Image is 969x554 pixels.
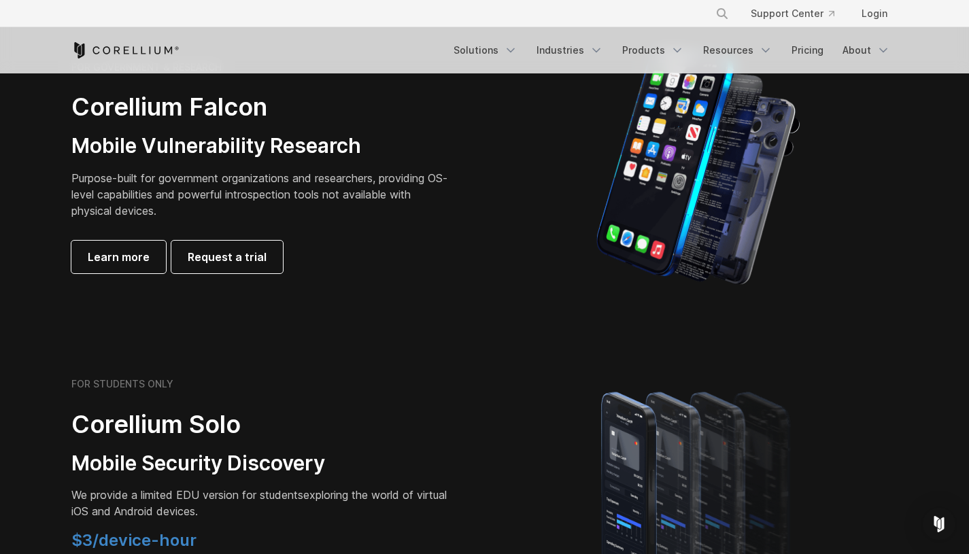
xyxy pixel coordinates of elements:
span: We provide a limited EDU version for students [71,488,303,502]
a: Resources [695,38,781,63]
span: Request a trial [188,249,267,265]
div: Navigation Menu [699,1,898,26]
h3: Mobile Vulnerability Research [71,133,452,159]
h3: Mobile Security Discovery [71,451,452,477]
a: Corellium Home [71,42,180,58]
p: exploring the world of virtual iOS and Android devices. [71,487,452,519]
a: About [834,38,898,63]
img: iPhone model separated into the mechanics used to build the physical device. [596,48,800,286]
p: Purpose-built for government organizations and researchers, providing OS-level capabilities and p... [71,170,452,219]
span: $3/device-hour [71,530,197,550]
a: Industries [528,38,611,63]
h6: FOR STUDENTS ONLY [71,378,173,390]
a: Products [614,38,692,63]
button: Search [710,1,734,26]
h2: Corellium Solo [71,409,452,440]
a: Login [851,1,898,26]
h2: Corellium Falcon [71,92,452,122]
div: Open Intercom Messenger [923,508,955,540]
span: Learn more [88,249,150,265]
a: Learn more [71,241,166,273]
a: Support Center [740,1,845,26]
a: Pricing [783,38,832,63]
a: Request a trial [171,241,283,273]
a: Solutions [445,38,526,63]
div: Navigation Menu [445,38,898,63]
